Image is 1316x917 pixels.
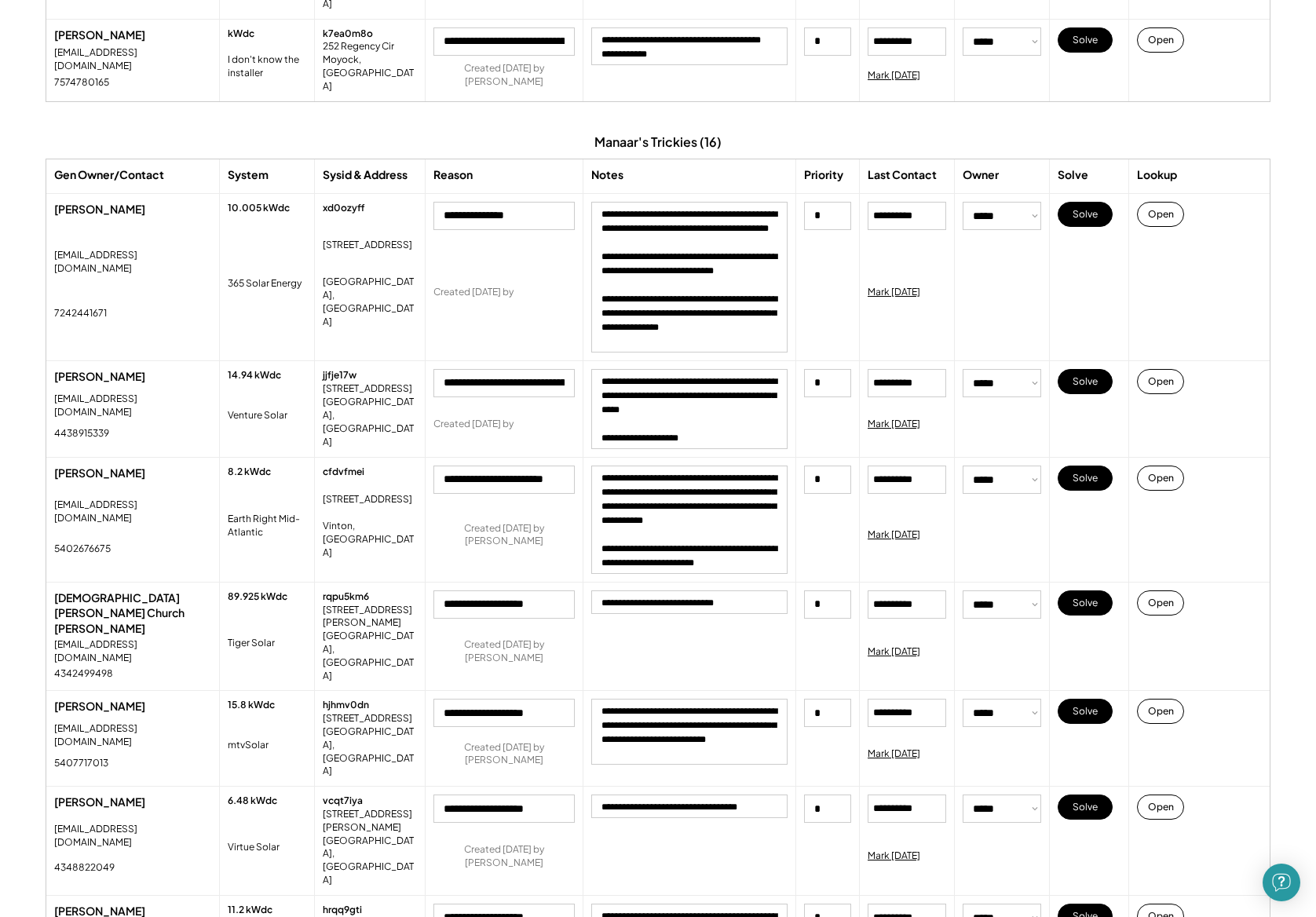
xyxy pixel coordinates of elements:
[323,795,363,808] div: vcqt7iya
[433,843,575,870] div: Created [DATE] by [PERSON_NAME]
[54,499,211,525] div: [EMAIL_ADDRESS][DOMAIN_NAME]
[323,167,408,183] div: Sysid & Address
[54,861,115,875] div: 4348822049
[228,167,269,183] div: System
[54,307,107,320] div: 7242441671
[1137,466,1184,491] button: Open
[323,369,356,382] div: jjfje17w
[868,528,920,542] div: Mark [DATE]
[433,62,575,89] div: Created [DATE] by [PERSON_NAME]
[54,667,113,681] div: 4342499498
[228,466,271,479] div: 8.2 kWdc
[323,40,409,53] div: 252 Regency Cir
[323,590,369,604] div: rqpu5km6
[54,27,211,43] div: [PERSON_NAME]
[323,904,362,917] div: hrqq9gti
[1058,167,1088,183] div: Solve
[1058,202,1113,227] button: Solve
[433,638,575,665] div: Created [DATE] by [PERSON_NAME]
[323,630,417,682] div: [GEOGRAPHIC_DATA], [GEOGRAPHIC_DATA]
[868,286,920,299] div: Mark [DATE]
[54,795,211,810] div: [PERSON_NAME]
[323,604,417,630] div: [STREET_ADDRESS][PERSON_NAME]
[323,276,417,328] div: [GEOGRAPHIC_DATA], [GEOGRAPHIC_DATA]
[54,46,211,73] div: [EMAIL_ADDRESS][DOMAIN_NAME]
[323,396,417,448] div: [GEOGRAPHIC_DATA], [GEOGRAPHIC_DATA]
[1137,369,1184,394] button: Open
[868,747,920,761] div: Mark [DATE]
[228,409,287,422] div: Venture Solar
[323,835,417,887] div: [GEOGRAPHIC_DATA], [GEOGRAPHIC_DATA]
[228,53,306,80] div: I don't know the installer
[1263,864,1300,901] div: Open Intercom Messenger
[1137,590,1184,616] button: Open
[868,69,920,82] div: Mark [DATE]
[804,167,843,183] div: Priority
[323,27,373,41] div: k7ea0m8o
[54,699,211,714] div: [PERSON_NAME]
[228,590,287,604] div: 89.925 kWdc
[54,76,109,90] div: 7574780165
[228,841,280,854] div: Virtue Solar
[323,712,412,725] div: [STREET_ADDRESS]
[868,167,937,183] div: Last Contact
[433,522,575,549] div: Created [DATE] by [PERSON_NAME]
[228,904,272,917] div: 11.2 kWdc
[54,369,211,385] div: [PERSON_NAME]
[868,849,920,863] div: Mark [DATE]
[228,277,302,290] div: 365 Solar Energy
[433,741,575,768] div: Created [DATE] by [PERSON_NAME]
[228,513,306,539] div: Earth Right Mid-Atlantic
[1058,466,1113,491] button: Solve
[228,739,269,752] div: mtvSolar
[54,427,109,440] div: 4438915339
[433,418,514,431] div: Created [DATE] by
[323,493,412,506] div: [STREET_ADDRESS]
[228,795,277,808] div: 6.48 kWdc
[54,393,211,419] div: [EMAIL_ADDRESS][DOMAIN_NAME]
[54,823,211,849] div: [EMAIL_ADDRESS][DOMAIN_NAME]
[963,167,999,183] div: Owner
[54,590,211,637] div: [DEMOGRAPHIC_DATA][PERSON_NAME] Church [PERSON_NAME]
[228,27,254,41] div: kWdc
[1137,795,1184,820] button: Open
[323,808,417,835] div: [STREET_ADDRESS][PERSON_NAME]
[54,722,211,749] div: [EMAIL_ADDRESS][DOMAIN_NAME]
[228,369,281,382] div: 14.94 kWdc
[228,637,275,650] div: Tiger Solar
[433,286,514,299] div: Created [DATE] by
[228,202,290,215] div: 10.005 kWdc
[1058,369,1113,394] button: Solve
[1058,590,1113,616] button: Solve
[323,699,369,712] div: hjhmv0dn
[323,202,365,215] div: xd0ozyff
[54,202,211,217] div: [PERSON_NAME]
[54,757,108,770] div: 5407717013
[1137,699,1184,724] button: Open
[323,382,412,396] div: [STREET_ADDRESS]
[868,645,920,659] div: Mark [DATE]
[54,167,164,183] div: Gen Owner/Contact
[228,699,275,712] div: 15.8 kWdc
[323,239,412,252] div: [STREET_ADDRESS]
[1058,699,1113,724] button: Solve
[868,418,920,431] div: Mark [DATE]
[323,53,417,93] div: Moyock, [GEOGRAPHIC_DATA]
[591,167,623,183] div: Notes
[594,133,722,151] div: Manaar's Trickies (16)
[433,167,473,183] div: Reason
[1137,27,1184,53] button: Open
[54,638,211,665] div: [EMAIL_ADDRESS][DOMAIN_NAME]
[323,725,417,778] div: [GEOGRAPHIC_DATA], [GEOGRAPHIC_DATA]
[1058,795,1113,820] button: Solve
[1137,167,1177,183] div: Lookup
[54,249,211,276] div: [EMAIL_ADDRESS][DOMAIN_NAME]
[54,466,211,481] div: [PERSON_NAME]
[323,520,417,559] div: Vinton, [GEOGRAPHIC_DATA]
[323,466,364,479] div: cfdvfmei
[1058,27,1113,53] button: Solve
[54,543,111,556] div: 5402676675
[1137,202,1184,227] button: Open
